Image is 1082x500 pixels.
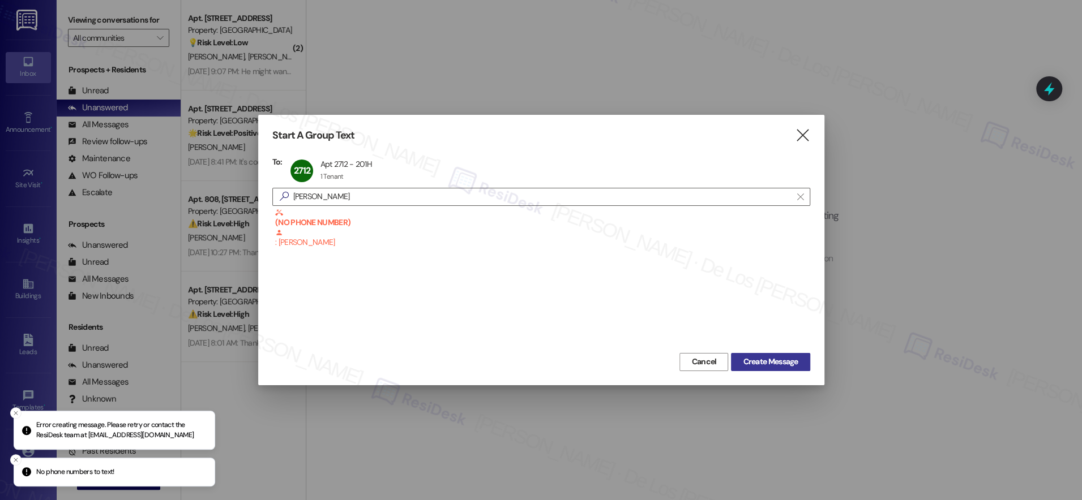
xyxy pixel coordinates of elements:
[691,356,716,368] span: Cancel
[272,157,283,167] h3: To:
[792,188,810,205] button: Clear text
[36,467,114,477] p: No phone numbers to text!
[795,130,810,141] i: 
[320,172,343,181] div: 1 Tenant
[731,353,810,371] button: Create Message
[743,356,798,368] span: Create Message
[272,129,355,142] h3: Start A Group Text
[679,353,728,371] button: Cancel
[36,420,206,440] p: Error creating message. Please retry or contact the ResiDesk team at [EMAIL_ADDRESS][DOMAIN_NAME]
[10,407,22,419] button: Close toast
[10,454,22,465] button: Close toast
[275,209,810,227] b: (NO PHONE NUMBER)
[275,209,810,249] div: : [PERSON_NAME]
[293,189,792,205] input: Search for any contact or apartment
[272,209,810,237] div: (NO PHONE NUMBER) : [PERSON_NAME]
[320,159,372,169] div: Apt 2712 - 201H
[275,191,293,202] i: 
[797,192,803,201] i: 
[294,165,311,176] span: 2712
